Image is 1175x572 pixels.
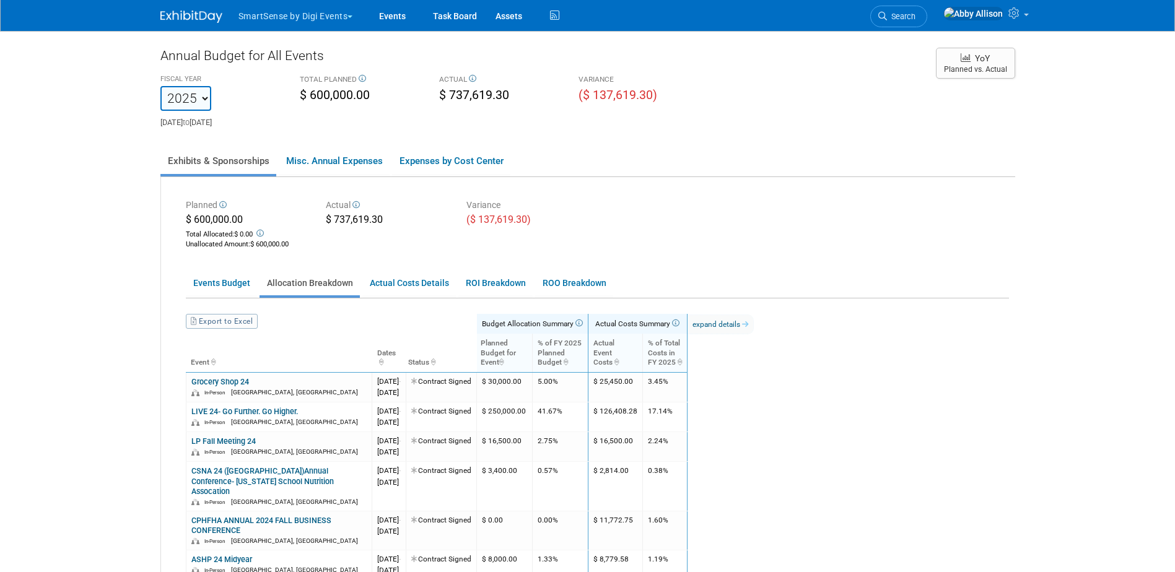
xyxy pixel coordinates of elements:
[377,448,399,456] span: [DATE]
[399,436,401,445] span: -
[377,516,401,524] span: [DATE]
[160,46,924,71] div: Annual Budget for All Events
[538,436,558,445] span: 2.75%
[399,377,401,386] span: -
[186,199,308,213] div: Planned
[439,88,509,102] span: $ 737,619.30
[476,402,533,431] td: $ 250,000.00
[392,148,510,174] a: Expenses by Cost Center
[204,449,229,455] span: In-Person
[186,314,258,329] a: Export to Excel
[538,466,558,475] span: 0.57%
[533,334,588,372] th: % of FY 2025PlannedBudget: activate to sort column ascending
[648,407,673,415] span: 17.14%
[399,466,401,475] span: -
[579,74,699,87] div: VARIANCE
[406,372,476,402] td: Contract Signed
[887,12,915,21] span: Search
[476,511,533,550] td: $ 0.00
[191,436,256,446] a: LP Fall Meeting 24
[204,389,229,396] span: In-Person
[160,111,281,128] div: [DATE] [DATE]
[476,432,533,462] td: $ 16,500.00
[186,240,308,249] div: :
[186,227,308,240] div: Total Allocated:
[648,466,668,475] span: 0.38%
[204,538,229,544] span: In-Person
[399,407,401,415] span: -
[231,537,358,544] span: [GEOGRAPHIC_DATA], [GEOGRAPHIC_DATA]
[234,230,253,238] span: $ 0.00
[231,389,358,396] span: [GEOGRAPHIC_DATA], [GEOGRAPHIC_DATA]
[588,511,642,550] td: $ 11,772.75
[535,271,613,295] a: ROO Breakdown
[160,74,281,86] div: FISCAL YEAR
[406,462,476,511] td: Contract Signed
[588,462,642,511] td: $ 2,814.00
[191,389,199,396] img: In-Person Event
[191,555,252,564] a: ASHP 24 Midyear
[399,516,401,524] span: -
[377,555,401,563] span: [DATE]
[191,466,334,495] a: CSNA 24 ([GEOGRAPHIC_DATA])Annual Conference- [US_STATE] School Nutrition Assocation
[191,516,331,535] a: CPHFHA ANNUAL 2024 FALL BUSINESS CONFERENCE
[588,334,642,372] th: ActualEventCosts: activate to sort column ascending
[191,377,249,386] a: Grocery Shop 24
[648,436,668,445] span: 2.24%
[687,334,754,372] th: : activate to sort column ascending
[377,478,399,487] span: [DATE]
[975,53,990,63] span: YoY
[476,372,533,402] td: $ 30,000.00
[458,271,533,295] a: ROI Breakdown
[186,240,248,248] span: Unallocated Amount
[279,148,390,174] a: Misc. Annual Expenses
[186,271,257,295] a: Events Budget
[648,516,668,524] span: 1.60%
[183,118,190,127] span: to
[300,74,421,87] div: TOTAL PLANNED
[377,466,401,475] span: [DATE]
[326,199,448,213] div: Actual
[399,555,401,563] span: -
[936,48,1015,79] button: YoY Planned vs. Actual
[377,436,401,445] span: [DATE]
[642,334,687,372] th: % of TotalCosts inFY 2025: activate to sort column ascending
[372,334,406,372] th: Dates : activate to sort column ascending
[191,407,298,416] a: LIVE 24- Go Further. Go Higher.
[476,334,533,372] th: Planned Budget for Event : activate to sort column ascending
[250,240,289,248] span: $ 600,000.00
[439,74,560,87] div: ACTUAL
[377,527,399,535] span: [DATE]
[191,449,199,456] img: In-Person Event
[186,334,372,372] th: Event : activate to sort column ascending
[406,402,476,431] td: Contract Signed
[191,499,199,506] img: In-Person Event
[588,402,642,431] td: $ 126,408.28
[688,314,754,334] a: expand details
[406,511,476,550] td: Contract Signed
[648,377,668,386] span: 3.45%
[588,432,642,462] td: $ 16,500.00
[300,88,370,102] span: $ 600,000.00
[204,499,229,505] span: In-Person
[204,419,229,425] span: In-Person
[377,377,401,386] span: [DATE]
[406,334,476,372] th: Status : activate to sort column ascending
[466,214,531,225] span: ($ 137,619.30)
[191,538,199,545] img: In-Person Event
[648,555,668,563] span: 1.19%
[326,213,448,229] div: $ 737,619.30
[476,314,588,334] th: Budget Allocation Summary
[160,148,276,174] a: Exhibits & Sponsorships
[943,7,1003,20] img: Abby Allison
[538,377,558,386] span: 5.00%
[160,11,222,23] img: ExhibitDay
[579,88,657,102] span: ($ 137,619.30)
[191,419,199,426] img: In-Person Event
[362,271,456,295] a: Actual Costs Details
[231,448,358,455] span: [GEOGRAPHIC_DATA], [GEOGRAPHIC_DATA]
[231,498,358,505] span: [GEOGRAPHIC_DATA], [GEOGRAPHIC_DATA]
[588,372,642,402] td: $ 25,450.00
[538,407,562,415] span: 41.67%
[870,6,927,27] a: Search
